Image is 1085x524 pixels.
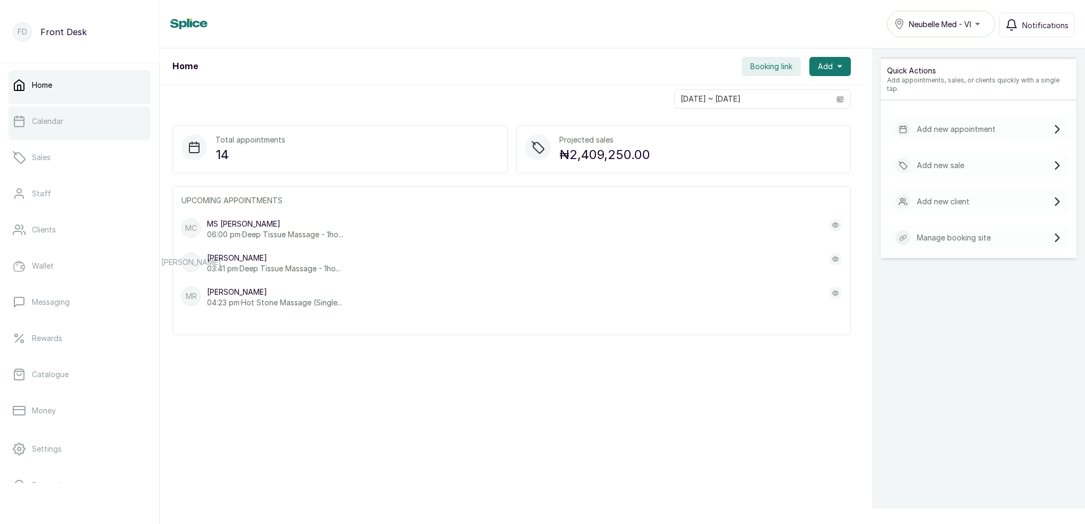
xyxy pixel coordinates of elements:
[9,396,151,426] a: Money
[207,263,341,274] p: 03:41 pm · Deep Tissue Massage - 1ho...
[32,188,51,199] p: Staff
[32,405,56,416] p: Money
[9,323,151,353] a: Rewards
[32,297,70,307] p: Messaging
[750,61,792,72] span: Booking link
[207,297,342,308] p: 04:23 pm · Hot Stone Massage (Single...
[9,106,151,136] a: Calendar
[917,196,970,207] p: Add new client
[887,65,1070,76] p: Quick Actions
[18,27,27,37] p: FD
[32,152,51,163] p: Sales
[9,215,151,245] a: Clients
[9,179,151,209] a: Staff
[207,287,342,297] p: [PERSON_NAME]
[9,434,151,464] a: Settings
[32,444,62,454] p: Settings
[559,145,650,164] p: ₦2,409,250.00
[742,57,801,76] button: Booking link
[207,253,341,263] p: [PERSON_NAME]
[9,70,151,100] a: Home
[836,95,844,103] svg: calendar
[32,480,61,490] p: Support
[909,19,971,30] span: Neubelle Med - VI
[1022,20,1069,31] span: Notifications
[818,61,833,72] span: Add
[917,160,964,171] p: Add new sale
[32,369,69,380] p: Catalogue
[9,143,151,172] a: Sales
[32,80,52,90] p: Home
[181,195,842,206] p: UPCOMING APPOINTMENTS
[917,232,991,243] p: Manage booking site
[32,116,63,127] p: Calendar
[172,60,198,73] h1: Home
[40,26,87,38] p: Front Desk
[675,90,830,108] input: Select date
[9,287,151,317] a: Messaging
[216,135,285,145] p: Total appointments
[559,135,650,145] p: Projected sales
[32,261,54,271] p: Wallet
[186,291,197,302] p: MR
[9,251,151,281] a: Wallet
[207,229,343,240] p: 06:00 pm · Deep Tissue Massage - 1ho...
[9,470,151,500] a: Support
[32,333,62,344] p: Rewards
[917,124,996,135] p: Add new appointment
[809,57,851,76] button: Add
[216,145,285,164] p: 14
[207,219,343,229] p: MS [PERSON_NAME]
[999,13,1074,37] button: Notifications
[887,76,1070,93] p: Add appointments, sales, or clients quickly with a single tap.
[887,11,995,37] button: Neubelle Med - VI
[9,360,151,389] a: Catalogue
[32,224,56,235] p: Clients
[161,257,221,268] p: [PERSON_NAME]
[185,223,197,234] p: MC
